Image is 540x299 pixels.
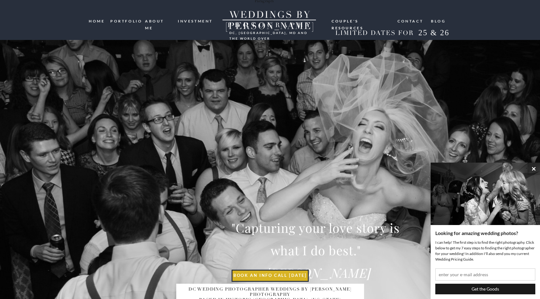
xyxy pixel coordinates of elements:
[230,217,402,274] p: "Capturing your love story is what I do best."
[435,268,535,281] input: enter your e-mail address
[332,18,392,23] a: Couple's resources
[397,18,424,24] a: Contact
[435,240,535,262] p: I can help! The first step is to find the right photography. Click below to get my 7 easy steps t...
[260,264,371,281] i: -[PERSON_NAME]
[333,29,416,37] h2: LIMITED DATES FOR
[229,30,309,35] h3: DC, [GEOGRAPHIC_DATA], md and the world over
[178,18,213,24] a: investment
[110,18,140,24] a: portfolio
[413,28,454,39] h2: 25 & 26
[435,284,535,294] input: Get the Goods
[527,163,540,175] button: ×
[213,9,327,20] a: WEDDINGS BY [PERSON_NAME]
[232,273,308,280] a: book an info call [DATE]
[435,230,535,237] h3: Looking for amazing wedding photos?
[431,18,446,24] a: blog
[145,18,173,24] a: ABOUT ME
[89,18,106,24] a: HOME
